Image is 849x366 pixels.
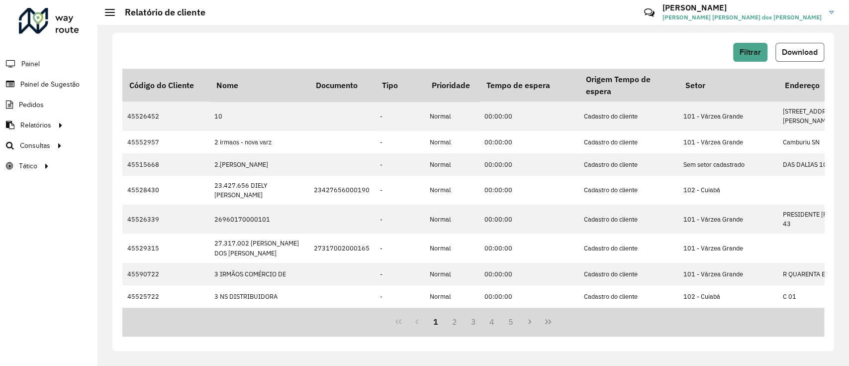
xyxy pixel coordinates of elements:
td: Sem setor cadastrado [678,153,778,176]
td: 10 [209,102,309,130]
span: Relatórios [20,120,51,130]
span: Filtrar [740,48,761,56]
span: Download [782,48,818,56]
span: Pedidos [19,100,44,110]
h2: Relatório de cliente [115,7,205,18]
td: - [375,205,425,234]
td: Normal [425,234,479,262]
td: - [375,102,425,130]
button: Last Page [539,312,558,331]
td: 101 - Várzea Grande [678,263,778,285]
td: Cadastro do cliente [579,263,678,285]
th: Prioridade [425,69,479,102]
th: Setor [678,69,778,102]
td: 45590722 [122,263,209,285]
th: Nome [209,69,309,102]
td: 45526339 [122,205,209,234]
td: - [375,153,425,176]
td: 00:00:00 [479,263,579,285]
td: Normal [425,263,479,285]
td: Cadastro do cliente [579,153,678,176]
td: 27.317.002 [PERSON_NAME] DOS [PERSON_NAME] [209,234,309,262]
td: 2 irmaos - nova varz [209,131,309,153]
td: 45525722 [122,285,209,308]
button: 4 [482,312,501,331]
button: 1 [426,312,445,331]
td: Cadastro do cliente [579,285,678,308]
td: 101 - Várzea Grande [678,102,778,130]
td: Normal [425,285,479,308]
td: 23.427.656 DIELY [PERSON_NAME] [209,176,309,205]
td: 45515668 [122,153,209,176]
td: Cadastro do cliente [579,234,678,262]
th: Tipo [375,69,425,102]
th: Origem Tempo de espera [579,69,678,102]
td: 00:00:00 [479,153,579,176]
button: Next Page [520,312,539,331]
td: 3 IRMÃOS COMÉRCIO DE [209,263,309,285]
button: 5 [501,312,520,331]
td: Cadastro do cliente [579,102,678,130]
td: 00:00:00 [479,176,579,205]
td: 45529315 [122,234,209,262]
a: Contato Rápido [639,2,660,23]
span: Consultas [20,140,50,151]
td: Cadastro do cliente [579,176,678,205]
td: Normal [425,153,479,176]
td: - [375,263,425,285]
td: 00:00:00 [479,131,579,153]
td: 00:00:00 [479,234,579,262]
td: Cadastro do cliente [579,131,678,153]
td: Normal [425,205,479,234]
button: Download [775,43,824,62]
td: 102 - Cuiabá [678,285,778,308]
td: 101 - Várzea Grande [678,205,778,234]
td: Cadastro do cliente [579,205,678,234]
td: - [375,131,425,153]
td: Normal [425,102,479,130]
td: 45552957 [122,131,209,153]
td: 3 NS DISTRIBUIDORA [209,285,309,308]
button: Filtrar [733,43,767,62]
span: [PERSON_NAME] [PERSON_NAME] dos [PERSON_NAME] [662,13,822,22]
td: - [375,285,425,308]
td: 00:00:00 [479,102,579,130]
td: 102 - Cuiabá [678,176,778,205]
td: 45528430 [122,176,209,205]
th: Tempo de espera [479,69,579,102]
td: 101 - Várzea Grande [678,234,778,262]
h3: [PERSON_NAME] [662,3,822,12]
td: 2.[PERSON_NAME] [209,153,309,176]
td: 26960170000101 [209,205,309,234]
td: Normal [425,176,479,205]
td: - [375,176,425,205]
td: 00:00:00 [479,205,579,234]
td: 00:00:00 [479,285,579,308]
th: Código do Cliente [122,69,209,102]
button: 2 [445,312,464,331]
td: 101 - Várzea Grande [678,131,778,153]
td: 27317002000165 [309,234,375,262]
th: Documento [309,69,375,102]
td: 45526452 [122,102,209,130]
button: 3 [464,312,483,331]
td: - [375,234,425,262]
span: Painel de Sugestão [20,79,80,90]
td: 23427656000190 [309,176,375,205]
span: Tático [19,161,37,171]
span: Painel [21,59,40,69]
td: Normal [425,131,479,153]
